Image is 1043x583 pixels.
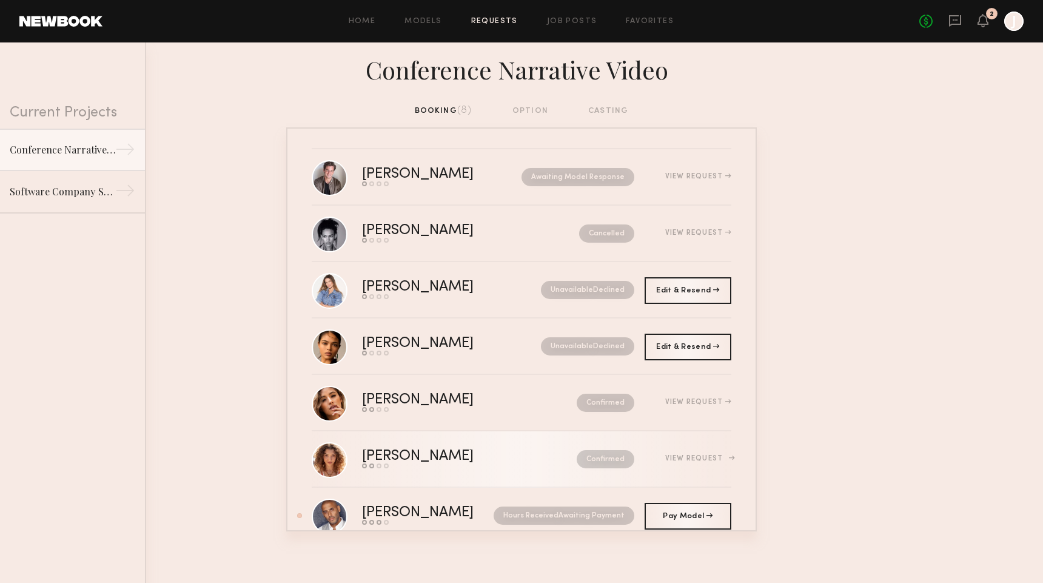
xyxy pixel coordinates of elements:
div: [PERSON_NAME] [362,224,526,238]
a: Favorites [626,18,674,25]
div: [PERSON_NAME] [362,393,525,407]
nb-request-status: Confirmed [577,450,634,468]
a: [PERSON_NAME]UnavailableDeclined [312,262,731,318]
div: [PERSON_NAME] [362,337,508,351]
a: Home [349,18,376,25]
span: Edit & Resend [656,287,719,294]
div: [PERSON_NAME] [362,280,508,294]
div: [PERSON_NAME] [362,450,525,463]
div: [PERSON_NAME] [362,506,484,520]
a: Job Posts [547,18,597,25]
a: [PERSON_NAME]Hours ReceivedAwaiting Payment [312,488,731,544]
div: View Request [665,229,731,237]
a: [PERSON_NAME]UnavailableDeclined [312,318,731,375]
div: View Request [665,173,731,180]
nb-request-status: Unavailable Declined [541,337,634,356]
div: [PERSON_NAME] [362,167,498,181]
a: Models [404,18,441,25]
a: J [1004,12,1024,31]
span: Pay Model [663,513,713,520]
nb-request-status: Awaiting Model Response [521,168,634,186]
div: View Request [665,455,731,462]
nb-request-status: Unavailable Declined [541,281,634,299]
div: 2 [990,11,994,18]
nb-request-status: Cancelled [579,224,634,243]
a: [PERSON_NAME]CancelledView Request [312,206,731,262]
nb-request-status: Confirmed [577,394,634,412]
div: Software Company Stock Shoot [10,184,115,199]
a: [PERSON_NAME]Awaiting Model ResponseView Request [312,149,731,206]
a: Pay Model [645,503,731,530]
div: Conference Narrative Video [286,52,757,85]
div: → [115,181,135,205]
nb-request-status: Hours Received Awaiting Payment [494,507,634,525]
a: Requests [471,18,518,25]
a: [PERSON_NAME]ConfirmedView Request [312,375,731,431]
span: Edit & Resend [656,343,719,351]
div: Conference Narrative Video [10,143,115,157]
div: → [115,140,135,164]
a: [PERSON_NAME]ConfirmedView Request [312,431,731,488]
div: View Request [665,399,731,406]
